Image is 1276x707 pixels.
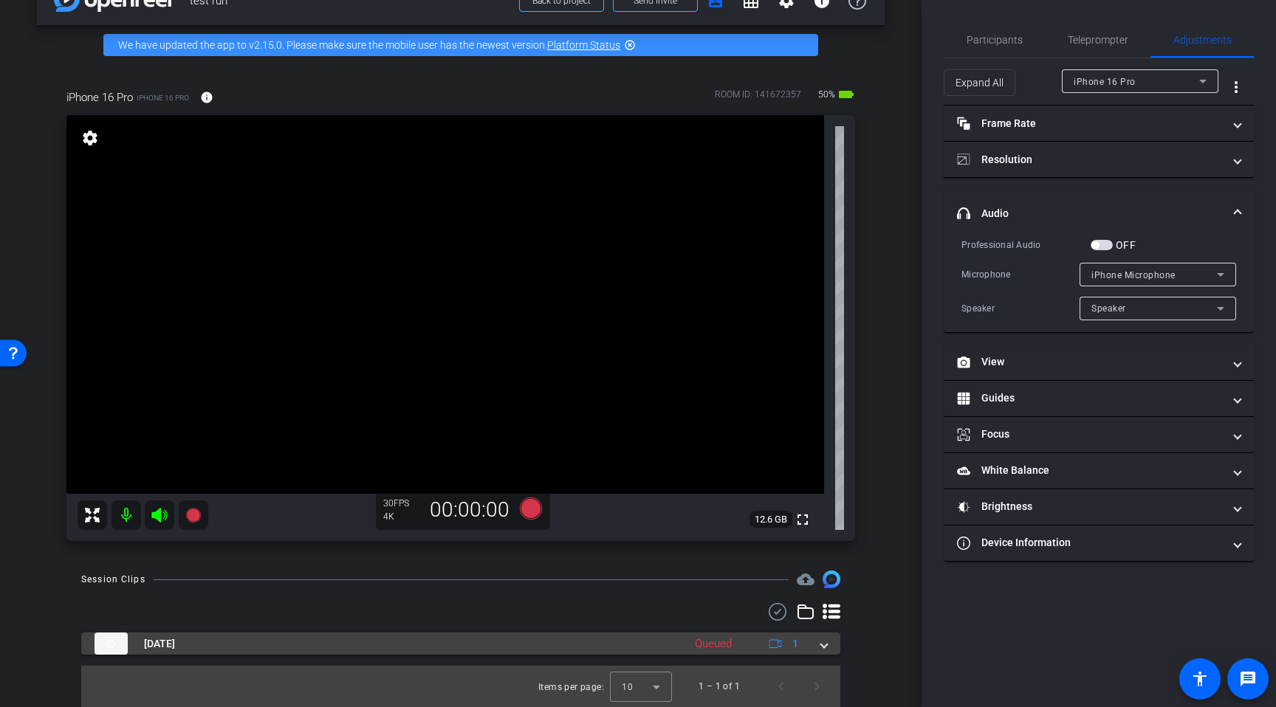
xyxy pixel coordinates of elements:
[394,498,409,508] span: FPS
[797,570,814,588] span: Destinations for your clips
[957,427,1223,442] mat-panel-title: Focus
[944,106,1254,141] mat-expansion-panel-header: Frame Rate
[956,69,1004,97] span: Expand All
[957,354,1223,370] mat-panel-title: View
[944,417,1254,452] mat-expansion-panel-header: Focus
[420,497,519,523] div: 00:00:00
[624,39,636,51] mat-icon: highlight_off
[961,301,1080,316] div: Speaker
[799,669,834,704] button: Next page
[944,237,1254,332] div: Audio
[957,463,1223,478] mat-panel-title: White Balance
[1068,35,1128,45] span: Teleprompter
[794,511,812,528] mat-icon: fullscreen
[1227,78,1245,96] mat-icon: more_vert
[957,152,1223,168] mat-panel-title: Resolution
[944,525,1254,561] mat-expansion-panel-header: Device Information
[944,453,1254,489] mat-expansion-panel-header: White Balance
[944,345,1254,380] mat-expansion-panel-header: View
[547,39,620,51] a: Platform Status
[715,88,801,109] div: ROOM ID: 141672357
[957,116,1223,131] mat-panel-title: Frame Rate
[699,679,740,694] div: 1 – 1 of 1
[66,89,133,106] span: iPhone 16 Pro
[1091,270,1176,280] span: iPhone Microphone
[823,570,840,588] img: Session clips
[200,91,213,104] mat-icon: info
[944,69,1015,96] button: Expand All
[944,190,1254,237] mat-expansion-panel-header: Audio
[764,669,799,704] button: Previous page
[1091,303,1126,314] span: Speaker
[957,390,1223,406] mat-panel-title: Guides
[792,636,798,652] span: 1
[837,86,855,103] mat-icon: battery_std
[1173,35,1232,45] span: Adjustments
[1191,670,1209,688] mat-icon: accessibility
[750,511,792,528] span: 12.6 GB
[1074,77,1136,87] span: iPhone 16 Pro
[961,267,1080,282] div: Microphone
[95,632,128,655] img: thumb-nail
[383,497,420,509] div: 30
[816,83,837,106] span: 50%
[144,636,175,652] span: [DATE]
[383,511,420,523] div: 4K
[967,35,1023,45] span: Participants
[1218,69,1254,105] button: More Options for Adjustments Panel
[944,142,1254,177] mat-expansion-panel-header: Resolution
[103,34,818,56] div: We have updated the app to v2.15.0. Please make sure the mobile user has the newest version.
[137,92,189,103] span: iPhone 16 Pro
[81,632,840,655] mat-expansion-panel-header: thumb-nail[DATE]Queued1
[944,489,1254,525] mat-expansion-panel-header: Brightness
[957,206,1223,221] mat-panel-title: Audio
[1239,670,1257,688] mat-icon: message
[957,535,1223,551] mat-panel-title: Device Information
[1113,238,1136,252] label: OFF
[538,680,604,694] div: Items per page:
[81,572,145,587] div: Session Clips
[687,635,739,652] div: Queued
[797,570,814,588] mat-icon: cloud_upload
[80,129,100,147] mat-icon: settings
[944,381,1254,416] mat-expansion-panel-header: Guides
[961,238,1091,252] div: Professional Audio
[957,499,1223,514] mat-panel-title: Brightness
